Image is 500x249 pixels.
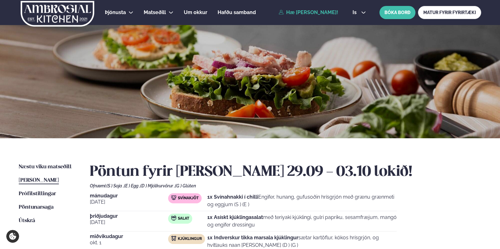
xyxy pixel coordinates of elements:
img: chicken.svg [171,236,176,241]
span: (G ) Glúten [175,183,196,188]
a: Matseðill [144,9,166,16]
span: Um okkur [184,9,207,15]
p: með teriyaki kjúklingi, gulri papriku, sesamfræjum, mangó og engifer dressingu [207,214,397,229]
span: mánudagur [90,193,168,198]
a: Næstu viku matseðill [19,163,72,171]
span: Kjúklingur [178,236,202,241]
a: Um okkur [184,9,207,16]
strong: 1x Asískt kjúklingasalat [207,214,263,220]
a: Hafðu samband [218,9,256,16]
span: [DATE] [90,219,168,226]
a: Cookie settings [6,230,19,243]
span: Pöntunarsaga [19,205,54,210]
button: BÓKA BORÐ [379,6,415,19]
span: Svínakjöt [178,196,198,201]
p: Engifer, hunang, gufusoðin hrísgrjón með grænu grænmeti og eggjum (S ) (E ) [207,193,397,208]
strong: 1x Svínahnakki í chilli [207,194,258,200]
p: sætar kartöflur, kókos hrísgrjón, og hvítlauks naan [PERSON_NAME] (D ) (G ) [207,234,397,249]
a: Prófílstillingar [19,190,56,198]
a: Pöntunarsaga [19,204,54,211]
span: Næstu viku matseðill [19,164,72,170]
span: Útskrá [19,218,35,223]
span: (S ) Soja , [106,183,124,188]
span: Þjónusta [105,9,126,15]
a: [PERSON_NAME] [19,177,59,184]
img: logo [20,1,95,27]
span: [DATE] [90,198,168,206]
span: Hafðu samband [218,9,256,15]
span: (E ) Egg , [124,183,140,188]
strong: 1x Indverskur tikka marsala kjúklingur [207,235,298,241]
span: þriðjudagur [90,214,168,219]
a: Þjónusta [105,9,126,16]
span: miðvikudagur [90,234,168,239]
a: Útskrá [19,217,35,225]
span: [PERSON_NAME] [19,178,59,183]
span: okt. 1 [90,239,168,246]
button: is [348,10,371,15]
span: Prófílstillingar [19,191,56,196]
span: (D ) Mjólkurvörur , [140,183,175,188]
img: pork.svg [171,195,176,200]
span: is [353,10,358,15]
img: salad.svg [171,216,176,221]
span: Matseðill [144,9,166,15]
div: Ofnæmi: [90,183,481,188]
h2: Pöntun fyrir [PERSON_NAME] 29.09 - 03.10 lokið! [90,163,481,181]
span: Salat [178,216,189,221]
a: MATUR FYRIR FYRIRTÆKI [418,6,481,19]
a: Hæ [PERSON_NAME]! [279,10,338,15]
